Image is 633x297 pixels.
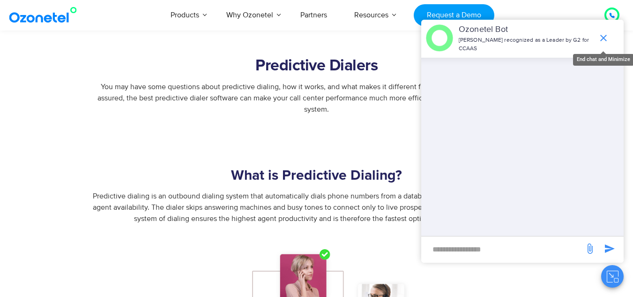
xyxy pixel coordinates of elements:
p: [PERSON_NAME] recognized as a Leader by G2 for CCAAS [459,36,593,53]
h3: What is Predictive Dialing? [24,167,610,185]
span: You may have some questions about predictive dialing, how it works, and what makes it different f... [97,82,536,114]
span: send message [581,239,599,258]
span: Predictive dialing is an outbound dialing system that automatically dials phone numbers from a da... [93,191,540,223]
div: new-msg-input [426,241,580,258]
p: Ozonetel Bot [459,23,593,36]
img: header [426,24,453,52]
span: end chat or minimize [594,29,613,47]
span: send message [600,239,619,258]
h2: Predictive Dialers [24,57,610,76]
button: Close chat [601,265,624,288]
a: Request a Demo [414,4,494,26]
